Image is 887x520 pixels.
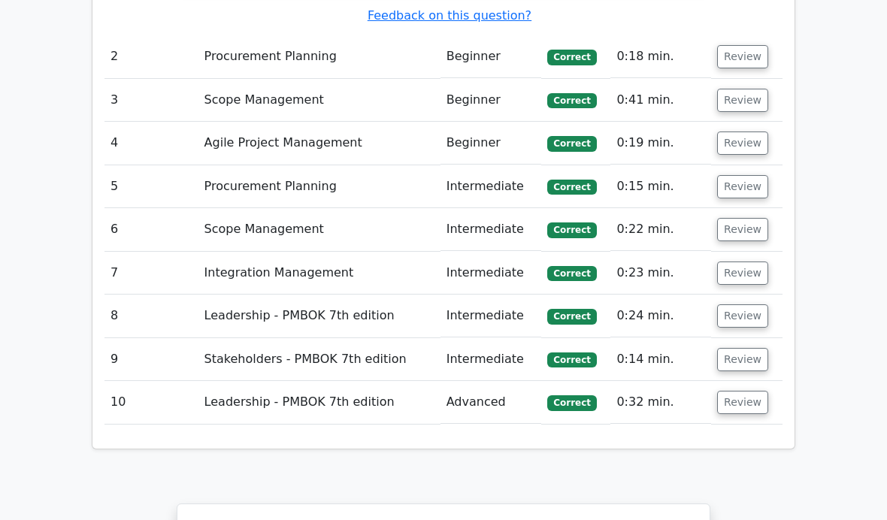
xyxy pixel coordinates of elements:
td: 0:41 min. [610,79,711,122]
span: Correct [547,266,596,281]
td: Procurement Planning [198,165,440,208]
td: Scope Management [198,208,440,251]
td: 10 [104,381,198,424]
td: Beginner [440,122,542,165]
td: 9 [104,338,198,381]
td: 7 [104,252,198,295]
span: Correct [547,395,596,410]
button: Review [717,304,768,328]
span: Correct [547,50,596,65]
td: 0:14 min. [610,338,711,381]
button: Review [717,175,768,198]
td: 0:24 min. [610,295,711,337]
td: Intermediate [440,165,542,208]
span: Correct [547,180,596,195]
button: Review [717,89,768,112]
td: 2 [104,35,198,78]
button: Review [717,45,768,68]
td: Stakeholders - PMBOK 7th edition [198,338,440,381]
button: Review [717,391,768,414]
button: Review [717,262,768,285]
td: 0:22 min. [610,208,711,251]
td: Integration Management [198,252,440,295]
span: Correct [547,309,596,324]
td: Beginner [440,79,542,122]
td: Beginner [440,35,542,78]
button: Review [717,132,768,155]
span: Correct [547,136,596,151]
span: Correct [547,222,596,237]
td: 0:32 min. [610,381,711,424]
td: Intermediate [440,295,542,337]
td: Procurement Planning [198,35,440,78]
td: Agile Project Management [198,122,440,165]
td: 0:19 min. [610,122,711,165]
td: Leadership - PMBOK 7th edition [198,295,440,337]
td: 8 [104,295,198,337]
td: 3 [104,79,198,122]
td: 4 [104,122,198,165]
span: Correct [547,352,596,367]
td: Intermediate [440,252,542,295]
td: Advanced [440,381,542,424]
td: 0:15 min. [610,165,711,208]
td: 0:18 min. [610,35,711,78]
span: Correct [547,93,596,108]
button: Review [717,218,768,241]
td: Leadership - PMBOK 7th edition [198,381,440,424]
td: 0:23 min. [610,252,711,295]
td: 5 [104,165,198,208]
td: Intermediate [440,208,542,251]
td: Intermediate [440,338,542,381]
button: Review [717,348,768,371]
a: Feedback on this question? [368,8,531,23]
td: Scope Management [198,79,440,122]
td: 6 [104,208,198,251]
